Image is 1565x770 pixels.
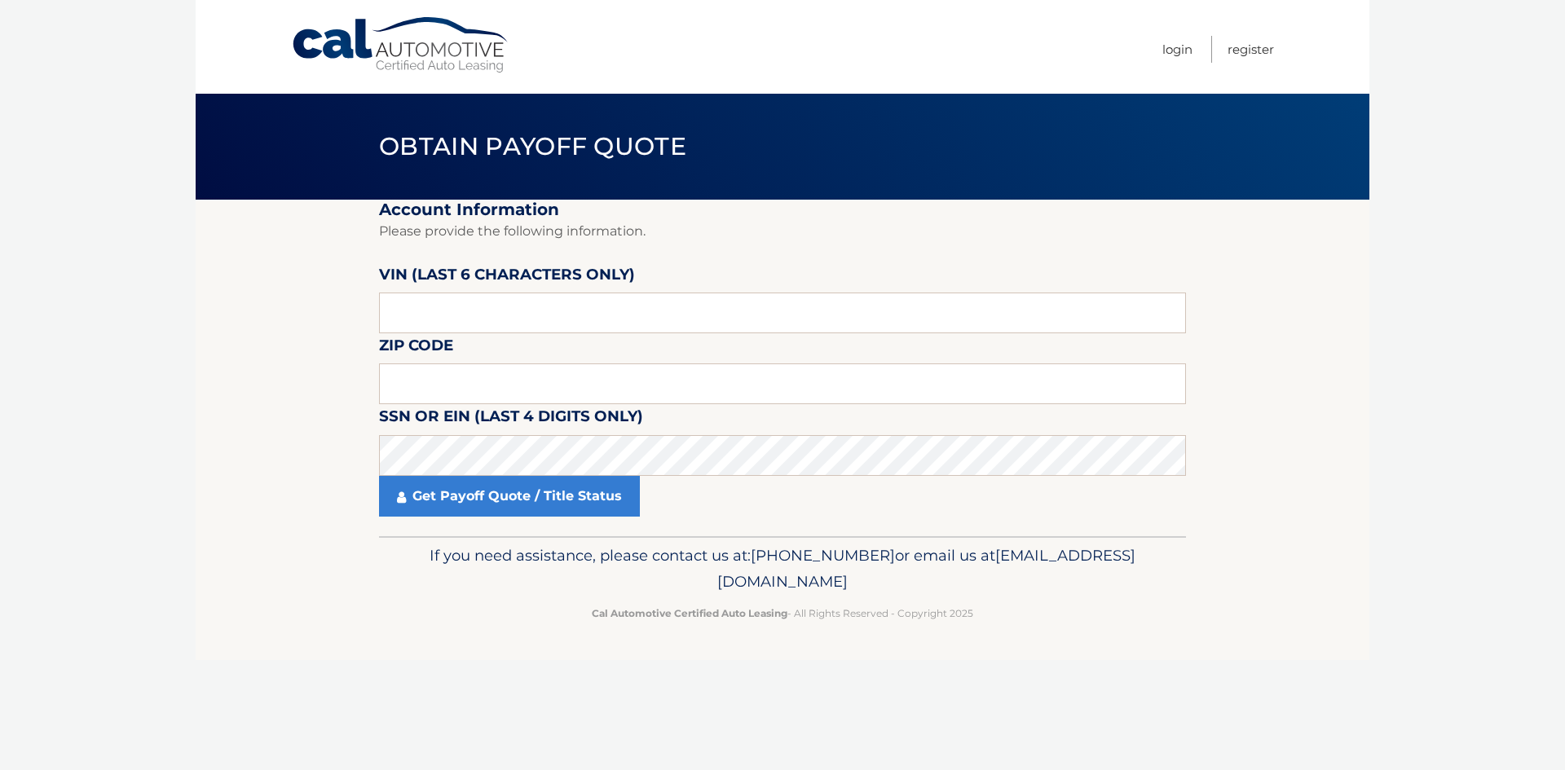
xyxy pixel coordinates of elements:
a: Cal Automotive [291,16,511,74]
a: Get Payoff Quote / Title Status [379,476,640,517]
a: Login [1162,36,1192,63]
p: - All Rights Reserved - Copyright 2025 [390,605,1175,622]
a: Register [1228,36,1274,63]
label: SSN or EIN (last 4 digits only) [379,404,643,434]
span: [PHONE_NUMBER] [751,546,895,565]
strong: Cal Automotive Certified Auto Leasing [592,607,787,619]
p: Please provide the following information. [379,220,1186,243]
label: Zip Code [379,333,453,363]
h2: Account Information [379,200,1186,220]
span: Obtain Payoff Quote [379,131,686,161]
p: If you need assistance, please contact us at: or email us at [390,543,1175,595]
label: VIN (last 6 characters only) [379,262,635,293]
